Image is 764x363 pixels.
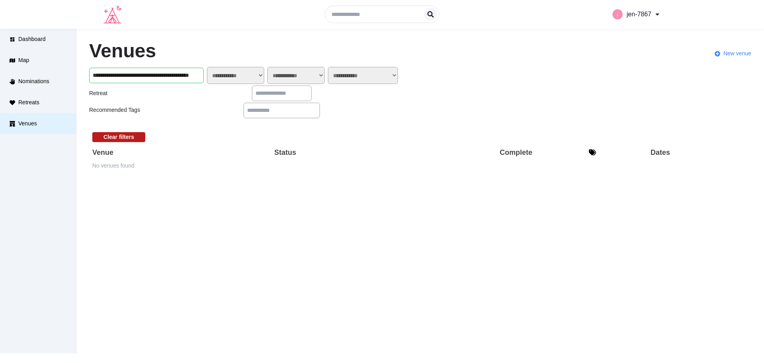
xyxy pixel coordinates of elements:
th: Dates [599,145,721,160]
a: New venue [715,49,751,58]
h1: Venues [89,41,156,60]
p: No venues found [92,161,748,170]
span: New venue [723,49,751,58]
div: Clear filters [103,133,134,141]
button: Clear filters [92,132,145,142]
span: Map [18,56,29,64]
th: Venue [89,145,218,160]
div: Retreat [89,89,166,98]
th: Complete [352,145,536,160]
a: jen-7867 [612,3,661,25]
span: Venues [18,119,37,128]
span: Dashboard [18,35,46,43]
span: Retreats [18,98,39,107]
th: Status [218,145,352,160]
span: Nominations [18,77,49,86]
div: Recommended Tags [89,106,166,114]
